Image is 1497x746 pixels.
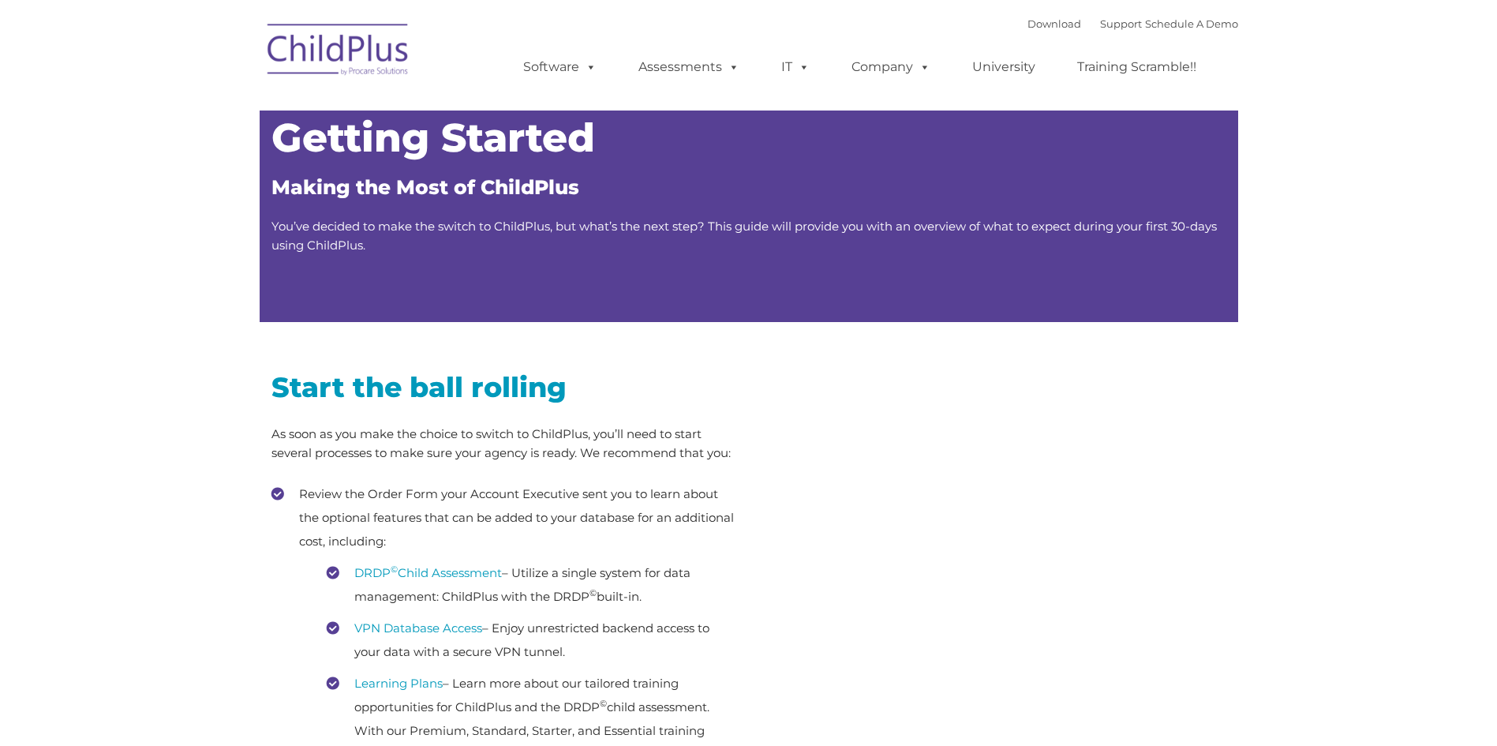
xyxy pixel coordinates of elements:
h2: Start the ball rolling [271,369,737,405]
span: Getting Started [271,114,595,162]
a: University [956,51,1051,83]
li: – Enjoy unrestricted backend access to your data with a secure VPN tunnel. [327,617,737,664]
a: Schedule A Demo [1145,17,1238,30]
sup: © [589,587,597,598]
a: Software [507,51,612,83]
a: Download [1027,17,1081,30]
a: Support [1100,17,1142,30]
img: ChildPlus by Procare Solutions [260,13,417,92]
a: Training Scramble!! [1061,51,1212,83]
a: DRDP©Child Assessment [354,565,502,580]
a: VPN Database Access [354,620,482,635]
li: – Utilize a single system for data management: ChildPlus with the DRDP built-in. [327,561,737,609]
sup: © [600,698,607,709]
a: Learning Plans [354,676,443,691]
sup: © [391,564,398,575]
p: As soon as you make the choice to switch to ChildPlus, you’ll need to start several processes to ... [271,425,737,463]
a: Assessments [623,51,755,83]
span: Making the Most of ChildPlus [271,175,579,199]
span: You’ve decided to make the switch to ChildPlus, but what’s the next step? This guide will provide... [271,219,1217,253]
a: Company [836,51,946,83]
font: | [1027,17,1238,30]
a: IT [765,51,825,83]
